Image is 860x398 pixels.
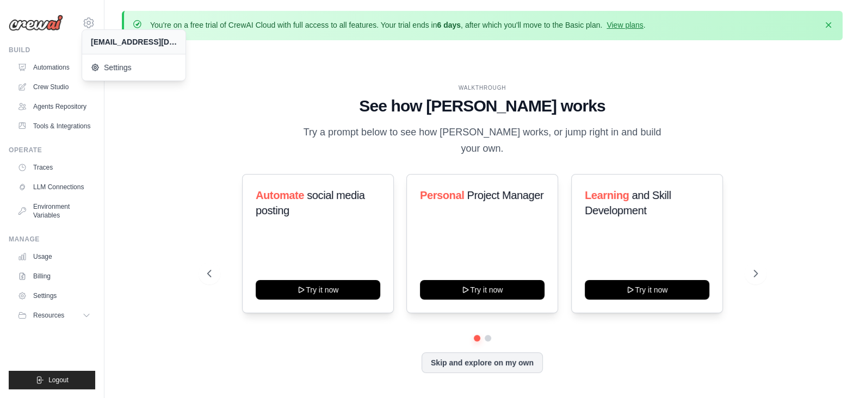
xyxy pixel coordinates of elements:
[91,62,177,73] span: Settings
[256,280,380,300] button: Try it now
[422,352,543,373] button: Skip and explore on my own
[9,235,95,244] div: Manage
[13,198,95,224] a: Environment Variables
[13,287,95,304] a: Settings
[13,248,95,265] a: Usage
[207,96,758,116] h1: See how [PERSON_NAME] works
[13,117,95,135] a: Tools & Integrations
[585,189,671,216] span: and Skill Development
[437,21,461,29] strong: 6 days
[150,20,646,30] p: You're on a free trial of CrewAI Cloud with full access to all features. Your trial ends in , aft...
[585,189,629,201] span: Learning
[207,84,758,92] div: WALKTHROUGH
[13,307,95,324] button: Resources
[13,78,95,96] a: Crew Studio
[420,189,464,201] span: Personal
[607,21,643,29] a: View plans
[33,311,64,320] span: Resources
[82,57,185,78] a: Settings
[256,189,365,216] span: social media posting
[585,280,709,300] button: Try it now
[48,376,69,384] span: Logout
[9,371,95,389] button: Logout
[13,159,95,176] a: Traces
[256,189,304,201] span: Automate
[467,189,544,201] span: Project Manager
[420,280,545,300] button: Try it now
[13,98,95,115] a: Agents Repository
[13,178,95,196] a: LLM Connections
[13,59,95,76] a: Automations
[13,268,95,285] a: Billing
[9,46,95,54] div: Build
[300,125,665,157] p: Try a prompt below to see how [PERSON_NAME] works, or jump right in and build your own.
[9,15,63,31] img: Logo
[9,146,95,154] div: Operate
[91,36,177,47] div: [EMAIL_ADDRESS][DOMAIN_NAME]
